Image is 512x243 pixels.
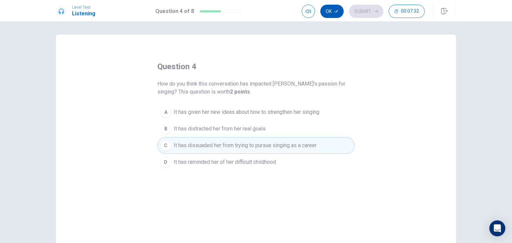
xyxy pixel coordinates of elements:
span: 00:07:32 [401,9,419,14]
b: 2 points [230,89,250,95]
span: It has given her new ideas about how to strengthen her singing [174,108,319,116]
button: 00:07:32 [389,5,425,18]
button: AIt has given her new ideas about how to strengthen her singing [157,104,355,121]
span: How do you think this conversation has impacted [PERSON_NAME]'s passion for singing? This questio... [157,80,355,96]
button: DIt has reminded her of her difficult childhood [157,154,355,170]
span: Level Test [72,5,95,10]
span: It has reminded her of her difficult childhood [174,158,276,166]
button: Ok [320,5,344,18]
span: It has distracted her from her real goals [174,125,266,133]
button: BIt has distracted her from her real goals [157,121,355,137]
div: B [160,123,171,134]
button: CIt has dissuaded her from trying to pursue singing as a career [157,137,355,154]
div: Open Intercom Messenger [489,220,505,236]
span: It has dissuaded her from trying to pursue singing as a career [174,141,317,149]
div: A [160,107,171,118]
h1: Question 4 of 8 [155,7,194,15]
h4: question 4 [157,61,196,72]
div: C [160,140,171,151]
div: D [160,157,171,167]
h1: Listening [72,10,95,18]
